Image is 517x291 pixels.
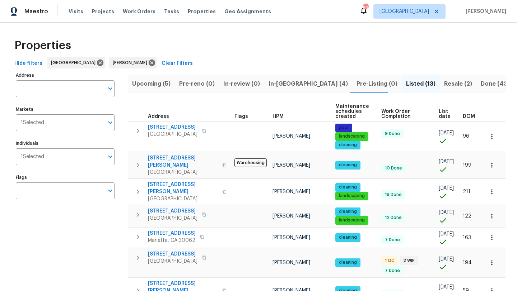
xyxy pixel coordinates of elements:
span: Maintenance schedules created [335,104,369,119]
label: Address [16,73,115,77]
label: Flags [16,175,115,180]
div: [PERSON_NAME] [109,57,157,68]
label: Markets [16,107,115,111]
span: Properties [188,8,216,15]
span: cleaning [336,162,360,168]
button: Open [105,84,115,94]
span: [STREET_ADDRESS][PERSON_NAME] [148,181,218,195]
span: cleaning [336,142,360,148]
span: [DATE] [439,210,454,215]
button: Open [105,186,115,196]
span: [PERSON_NAME] [463,8,506,15]
span: [DATE] [439,130,454,135]
span: HPM [273,114,284,119]
div: [GEOGRAPHIC_DATA] [47,57,105,68]
span: 194 [463,260,472,265]
span: 10 Done [382,165,405,171]
span: Geo Assignments [224,8,271,15]
span: [GEOGRAPHIC_DATA] [51,59,98,66]
span: [GEOGRAPHIC_DATA] [379,8,429,15]
span: Projects [92,8,114,15]
button: Open [105,118,115,128]
span: [DATE] [439,159,454,164]
span: [DATE] [439,232,454,237]
span: 122 [463,214,471,219]
span: [GEOGRAPHIC_DATA] [148,215,197,222]
label: Individuals [16,141,115,145]
span: In-review (0) [223,79,260,89]
span: 1 Selected [21,154,44,160]
span: 9 Done [382,131,403,137]
span: [GEOGRAPHIC_DATA] [148,169,218,176]
span: [DATE] [439,285,454,290]
span: 7 Done [382,237,403,243]
span: DOM [463,114,475,119]
span: Upcoming (5) [132,79,171,89]
span: Clear Filters [162,59,193,68]
span: cleaning [336,234,360,240]
span: Tasks [164,9,179,14]
span: 1 Selected [21,120,44,126]
span: Work Order Completion [381,109,427,119]
span: [PERSON_NAME] [273,235,310,240]
span: cleaning [336,209,360,215]
span: [GEOGRAPHIC_DATA] [148,195,218,202]
span: [PERSON_NAME] [273,163,310,168]
span: [STREET_ADDRESS] [148,124,197,131]
span: 211 [463,189,470,194]
span: pool [336,125,351,131]
span: cleaning [336,259,360,266]
span: [DATE] [439,186,454,191]
span: [GEOGRAPHIC_DATA] [148,258,197,265]
span: Done (43) [481,79,509,89]
span: [STREET_ADDRESS] [148,251,197,258]
span: [PERSON_NAME] [113,59,150,66]
span: [GEOGRAPHIC_DATA] [148,131,197,138]
span: In-[GEOGRAPHIC_DATA] (4) [269,79,348,89]
span: [PERSON_NAME] [273,214,310,219]
span: [STREET_ADDRESS] [148,207,197,215]
span: [PERSON_NAME] [273,189,310,194]
span: Pre-Listing (0) [357,79,397,89]
span: [PERSON_NAME] [273,134,310,139]
span: 19 Done [382,192,405,198]
span: Properties [14,42,71,49]
span: [STREET_ADDRESS] [148,230,196,237]
button: Clear Filters [159,57,196,70]
span: [DATE] [439,257,454,262]
span: 1 QC [382,258,397,264]
span: landscaping [336,193,368,199]
span: Flags [234,114,248,119]
span: Pre-reno (0) [179,79,215,89]
span: 12 Done [382,215,405,221]
span: Listed (13) [406,79,436,89]
span: Address [148,114,169,119]
span: cleaning [336,184,360,190]
span: [STREET_ADDRESS][PERSON_NAME] [148,154,218,169]
span: Work Orders [123,8,155,15]
span: 7 Done [382,268,403,274]
span: landscaping [336,133,368,139]
span: Marietta, GA 30062 [148,237,196,244]
span: Visits [69,8,83,15]
div: 53 [363,4,368,11]
span: Resale (2) [444,79,472,89]
span: Warehousing [234,158,267,167]
button: Open [105,152,115,162]
span: 199 [463,163,471,168]
span: 96 [463,134,469,139]
span: Hide filters [14,59,42,68]
span: 2 WIP [400,258,418,264]
button: Hide filters [11,57,45,70]
span: [PERSON_NAME] [273,260,310,265]
span: landscaping [336,217,368,223]
span: 163 [463,235,471,240]
span: List date [439,109,451,119]
span: Maestro [24,8,48,15]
